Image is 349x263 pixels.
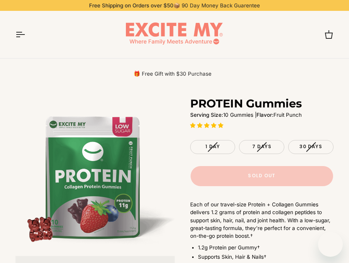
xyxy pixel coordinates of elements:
p: 10 Gummies | Fruit Punch [190,111,334,119]
img: EXCITE MY® [126,22,223,47]
img: PROTEIN Gummies [15,97,175,256]
strong: Serving Size: [190,112,223,118]
span: 30 Days [299,144,322,150]
button: Open menu [15,11,39,58]
h1: PROTEIN Gummies [190,97,302,111]
button: Sold Out [190,166,334,187]
li: Supports Skin, Hair & Nails† [198,253,334,261]
iframe: Button to launch messaging window [318,232,343,257]
p: 🎁 Free Gift with $30 Purchase [15,70,330,78]
span: 1 Day [205,144,220,150]
p: 📦 90 Day Money Back Guarentee [89,2,260,9]
strong: Free Shipping on Orders over $50 [89,2,174,9]
span: Sold Out [248,173,275,179]
strong: Flavor: [256,112,273,118]
span: 4.96 stars [190,122,225,128]
span: Each of our travel-size Protein + Collagen Gummies delivers 1.2 grams of protein and collagen pep... [190,201,330,239]
li: 1.2g Protein per Gummy† [198,244,334,251]
span: 7 Days [252,144,272,150]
